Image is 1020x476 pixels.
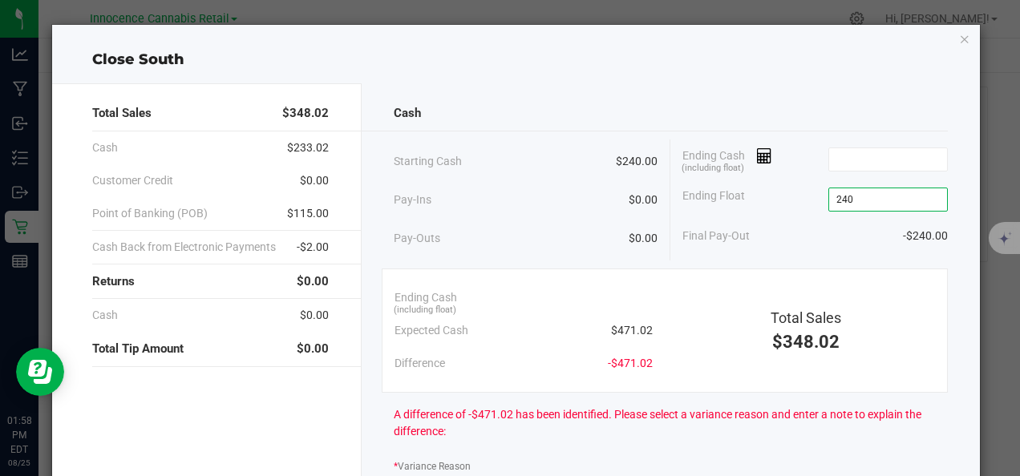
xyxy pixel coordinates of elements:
span: Ending Cash [682,147,772,171]
span: -$2.00 [297,239,329,256]
span: Pay-Outs [394,230,440,247]
span: Ending Float [682,188,745,212]
div: Returns [92,264,328,299]
span: $471.02 [611,322,653,339]
iframe: Resource center [16,348,64,396]
span: Cash [92,139,118,156]
span: $0.00 [629,230,658,247]
span: $0.00 [300,172,329,189]
div: Close South [52,49,979,71]
span: Expected Cash [395,322,468,339]
span: $0.00 [629,192,658,208]
span: -$240.00 [903,228,948,244]
span: (including float) [682,162,744,175]
span: Total Sales [92,104,152,123]
span: (including float) [394,304,456,317]
span: Total Sales [771,309,841,326]
span: $115.00 [287,205,329,222]
span: A difference of -$471.02 has been identified. Please select a variance reason and enter a note to... [394,406,948,440]
span: Customer Credit [92,172,173,189]
span: $0.00 [297,340,329,358]
span: $233.02 [287,139,329,156]
span: Cash Back from Electronic Payments [92,239,276,256]
span: $348.02 [282,104,329,123]
span: Final Pay-Out [682,228,750,244]
span: $0.00 [297,272,329,291]
label: Variance Reason [394,459,471,474]
span: $348.02 [772,332,840,352]
span: Cash [92,307,118,324]
span: $240.00 [616,153,658,170]
span: Pay-Ins [394,192,431,208]
span: Point of Banking (POB) [92,205,208,222]
span: Total Tip Amount [92,340,184,358]
span: Starting Cash [394,153,462,170]
span: Cash [394,104,421,123]
span: Ending Cash [395,289,457,306]
span: Difference [395,355,445,372]
span: -$471.02 [608,355,653,372]
span: $0.00 [300,307,329,324]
